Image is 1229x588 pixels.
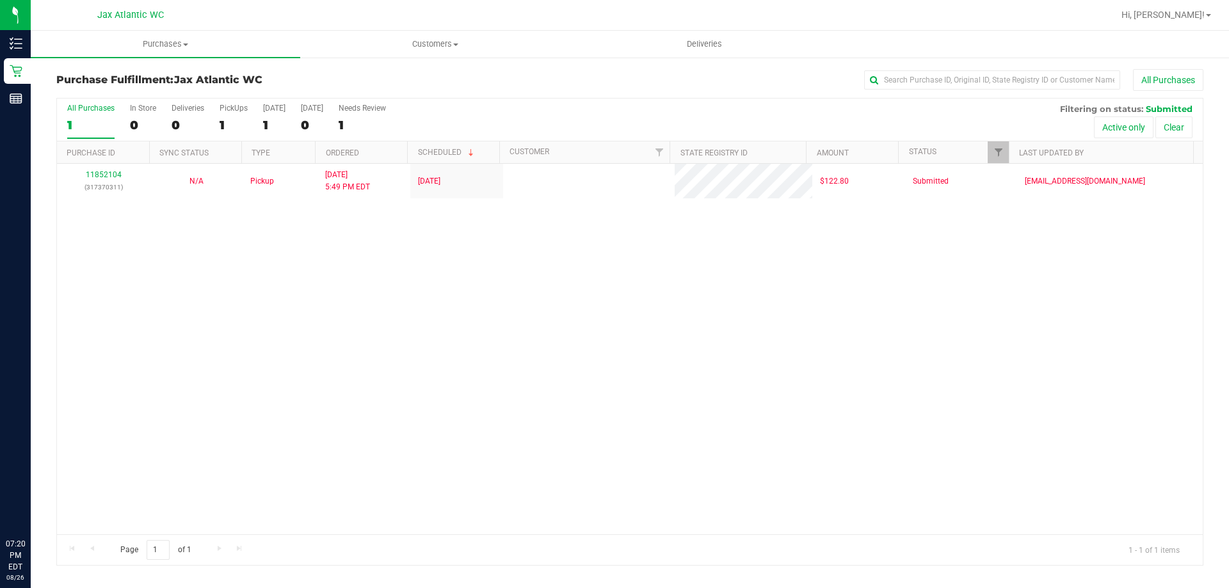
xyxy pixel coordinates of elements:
a: Purchases [31,31,300,58]
div: 1 [220,118,248,132]
a: Status [909,147,936,156]
div: 1 [67,118,115,132]
a: Scheduled [418,148,476,157]
a: Amount [817,148,849,157]
p: 07:20 PM EDT [6,538,25,573]
div: Needs Review [339,104,386,113]
div: In Store [130,104,156,113]
button: Active only [1094,116,1153,138]
div: [DATE] [263,104,285,113]
span: Hi, [PERSON_NAME]! [1121,10,1205,20]
span: Not Applicable [189,177,204,186]
div: Deliveries [172,104,204,113]
span: [DATE] [418,175,440,187]
a: Deliveries [570,31,839,58]
inline-svg: Inventory [10,37,22,50]
span: Filtering on status: [1060,104,1143,114]
a: State Registry ID [680,148,748,157]
span: Jax Atlantic WC [97,10,164,20]
input: 1 [147,540,170,560]
a: 11852104 [86,170,122,179]
a: Type [252,148,270,157]
span: Customers [301,38,569,50]
div: 1 [263,118,285,132]
a: Purchase ID [67,148,115,157]
span: Deliveries [670,38,739,50]
span: [DATE] 5:49 PM EDT [325,169,370,193]
a: Filter [988,141,1009,163]
button: All Purchases [1133,69,1203,91]
div: 0 [301,118,323,132]
input: Search Purchase ID, Original ID, State Registry ID or Customer Name... [864,70,1120,90]
h3: Purchase Fulfillment: [56,74,438,86]
div: 1 [339,118,386,132]
button: N/A [189,175,204,187]
span: Pickup [250,175,274,187]
inline-svg: Reports [10,92,22,105]
div: [DATE] [301,104,323,113]
p: 08/26 [6,573,25,582]
div: PickUps [220,104,248,113]
a: Last Updated By [1019,148,1084,157]
a: Sync Status [159,148,209,157]
a: Customers [300,31,570,58]
span: [EMAIL_ADDRESS][DOMAIN_NAME] [1025,175,1145,187]
span: 1 - 1 of 1 items [1118,540,1190,559]
button: Clear [1155,116,1193,138]
span: Submitted [1146,104,1193,114]
span: Purchases [31,38,300,50]
span: Page of 1 [109,540,202,560]
inline-svg: Retail [10,65,22,77]
a: Customer [510,147,549,156]
span: Jax Atlantic WC [174,74,262,86]
p: (317370311) [65,181,142,193]
div: All Purchases [67,104,115,113]
a: Filter [648,141,670,163]
div: 0 [172,118,204,132]
span: $122.80 [820,175,849,187]
a: Ordered [326,148,359,157]
span: Submitted [913,175,949,187]
iframe: Resource center [13,486,51,524]
div: 0 [130,118,156,132]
